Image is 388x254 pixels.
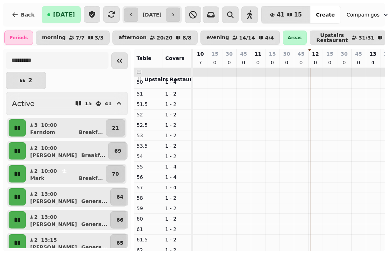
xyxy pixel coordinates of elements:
p: 2 [34,213,38,221]
p: 57 [137,184,160,191]
p: 52 [137,111,160,118]
span: 41 [277,12,285,18]
p: 65 [116,239,123,246]
p: 1 - 2 [165,101,188,108]
span: Create [316,12,334,17]
p: 13:00 [41,213,57,221]
p: Breakf ... [79,129,103,136]
button: afternoon20/208/8 [112,31,198,45]
p: Genera ... [81,198,107,205]
p: 14 / 14 [239,35,255,40]
p: 0 [255,59,261,66]
p: 4 [370,59,376,66]
p: 8 / 8 [183,35,191,40]
button: 210:00[PERSON_NAME]Breakf... [27,142,107,160]
p: 0 [327,59,333,66]
p: 1 - 4 [165,184,188,191]
p: 30 [341,50,347,57]
p: Breakf ... [79,175,103,182]
p: 54 [137,153,160,160]
p: 1 - 2 [165,215,188,222]
p: morning [42,35,66,41]
p: 30 [283,50,290,57]
span: Back [21,12,34,17]
p: 10 [197,50,204,57]
p: 30 [226,50,232,57]
button: [DATE] [42,6,81,23]
p: 10:00 [41,144,57,152]
p: 2 [28,78,32,83]
p: 0 [226,59,232,66]
p: 13:00 [41,190,57,198]
button: 2 [6,72,46,89]
button: Create [310,6,340,23]
button: 65 [110,234,129,251]
p: 11 [254,50,261,57]
p: 51 [137,90,160,97]
button: 213:15[PERSON_NAME]Genera... [27,234,109,251]
p: 0 [284,59,290,66]
p: 1 - 2 [165,90,188,97]
button: 213:00[PERSON_NAME]Genera... [27,188,109,205]
p: 0 [269,59,275,66]
p: 2 [34,190,38,198]
p: 0 [298,59,304,66]
p: 50 [137,78,160,86]
p: 15 [326,50,333,57]
p: 0 [313,59,318,66]
button: 310:00FarndomBreakf... [27,119,105,137]
p: 55 [137,163,160,170]
p: 1 - 2 [165,246,188,254]
p: afternoon [119,35,147,41]
span: Covers [165,55,185,61]
p: 12 [312,50,319,57]
p: 7 [198,59,203,66]
p: 70 [112,170,119,177]
p: 62 [137,246,160,254]
button: 21 [106,119,125,137]
p: Genera ... [81,221,107,228]
p: 1 - 2 [165,194,188,202]
p: 1 - 2 [165,142,188,149]
p: evening [207,35,229,41]
button: Back [6,6,40,23]
p: 0 [341,59,347,66]
p: 53 [137,132,160,139]
p: 58 [137,194,160,202]
p: 2 [34,167,38,175]
p: 45 [240,50,247,57]
p: 1 - 2 [165,111,188,118]
p: 41 [105,101,112,106]
p: 45 [297,50,304,57]
p: 1 - 2 [165,205,188,212]
p: [PERSON_NAME] [30,221,77,228]
p: 0 [241,59,246,66]
span: [DATE] [53,12,75,18]
p: Genera ... [81,244,107,251]
h2: Active [12,98,34,108]
button: Active1541 [6,92,128,115]
p: 1 - 2 [165,153,188,160]
p: 15 [269,50,276,57]
p: 64 [116,193,123,200]
p: 1 - 2 [165,121,188,129]
button: morning7/73/3 [36,31,110,45]
p: 1 - 2 [165,226,188,233]
p: 20 / 20 [157,35,172,40]
p: 56 [137,174,160,181]
button: 69 [108,142,127,160]
p: 0 [356,59,361,66]
p: Mark [30,175,45,182]
button: 70 [106,165,125,183]
p: 3 / 3 [95,35,104,40]
p: 2 [34,144,38,152]
p: [PERSON_NAME] [30,152,77,159]
p: 15 [85,101,92,106]
button: evening14/144/4 [200,31,280,45]
span: Table [137,55,152,61]
p: 10:00 [41,167,57,175]
div: Periods [4,31,33,45]
p: 60 [137,215,160,222]
p: 0 [212,59,218,66]
span: 15 [294,12,302,18]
